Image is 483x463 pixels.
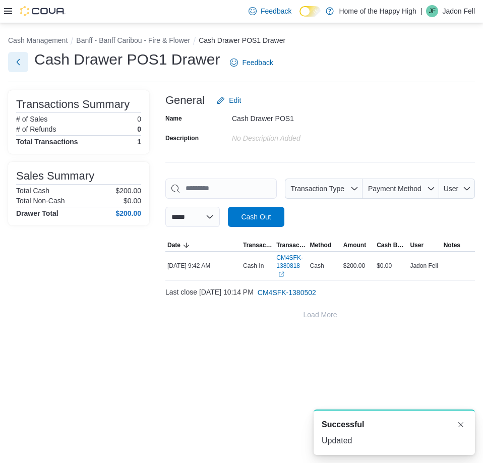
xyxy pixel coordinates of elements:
span: Load More [304,310,337,320]
span: Payment Method [368,185,421,193]
p: 0 [137,125,141,133]
button: Notes [442,239,475,251]
p: | [420,5,422,17]
button: Transaction Type [285,179,363,199]
button: Transaction # [274,239,308,251]
span: Transaction Type [243,241,272,249]
button: User [408,239,441,251]
span: User [444,185,459,193]
span: Transaction Type [290,185,344,193]
p: Home of the Happy High [339,5,416,17]
span: Cash Back [377,241,406,249]
input: This is a search bar. As you type, the results lower in the page will automatically filter. [165,179,277,199]
label: Name [165,114,182,123]
div: Jadon Fell [426,5,438,17]
h3: Sales Summary [16,170,94,182]
h6: # of Refunds [16,125,56,133]
svg: External link [278,271,284,277]
button: Edit [213,90,245,110]
button: Dismiss toast [455,419,467,431]
label: Description [165,134,199,142]
button: Load More [165,305,475,325]
input: Dark Mode [299,6,321,17]
span: Amount [343,241,366,249]
h4: Total Transactions [16,138,78,146]
button: Method [308,239,341,251]
a: CM4SFK-1380818External link [276,254,306,278]
button: User [439,179,475,199]
div: No Description added [232,130,367,142]
img: Cova [20,6,66,16]
h6: # of Sales [16,115,47,123]
span: Date [167,241,180,249]
h6: Total Cash [16,187,49,195]
button: Cash Drawer POS1 Drawer [199,36,285,44]
button: Transaction Type [241,239,274,251]
p: Jadon Fell [442,5,475,17]
button: Cash Management [8,36,68,44]
p: Cash In [243,262,264,270]
a: Feedback [245,1,295,21]
div: Updated [322,435,467,447]
h6: Total Non-Cash [16,197,65,205]
span: Edit [229,95,241,105]
a: Feedback [226,52,277,73]
button: Cash Back [375,239,408,251]
span: Feedback [242,57,273,68]
span: Cash Out [241,212,271,222]
div: Notification [322,419,467,431]
button: Banff - Banff Caribou - Fire & Flower [76,36,190,44]
h1: Cash Drawer POS1 Drawer [34,49,220,70]
button: Next [8,52,28,72]
span: Feedback [261,6,291,16]
p: 0 [137,115,141,123]
h3: General [165,94,205,106]
h3: Transactions Summary [16,98,130,110]
span: Jadon Fell [410,262,438,270]
span: Transaction # [276,241,306,249]
button: Amount [341,239,375,251]
span: User [410,241,424,249]
span: Notes [444,241,460,249]
h4: $200.00 [115,209,141,217]
button: Date [165,239,241,251]
button: Cash Out [228,207,284,227]
div: Last close [DATE] 10:14 PM [165,282,475,303]
span: CM4SFK-1380502 [258,287,316,298]
h4: Drawer Total [16,209,58,217]
span: Method [310,241,332,249]
div: [DATE] 9:42 AM [165,260,241,272]
p: $0.00 [124,197,141,205]
div: $0.00 [375,260,408,272]
div: Cash Drawer POS1 [232,110,367,123]
span: Cash [310,262,324,270]
span: JF [429,5,436,17]
nav: An example of EuiBreadcrumbs [8,35,475,47]
span: $200.00 [343,262,365,270]
p: $200.00 [115,187,141,195]
button: Payment Method [363,179,439,199]
button: CM4SFK-1380502 [254,282,320,303]
h4: 1 [137,138,141,146]
span: Successful [322,419,364,431]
